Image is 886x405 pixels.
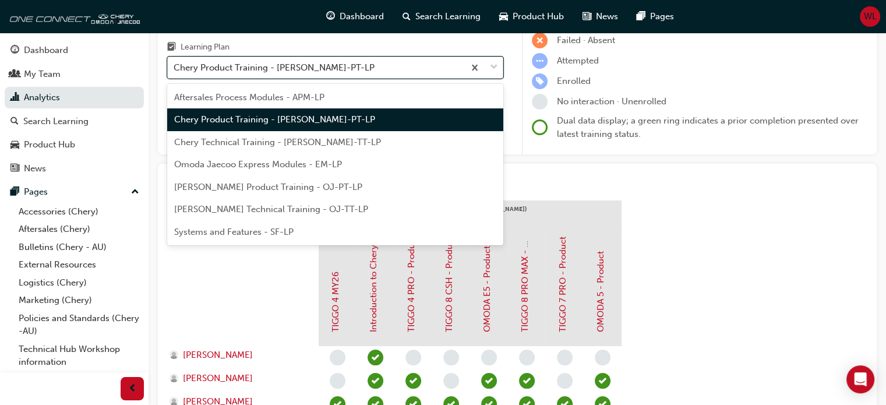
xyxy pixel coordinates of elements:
[170,372,308,385] a: [PERSON_NAME]
[183,372,253,385] span: [PERSON_NAME]
[368,350,383,365] span: learningRecordVerb_COMPLETE-icon
[557,237,568,332] a: TIGGO 7 PRO - Product
[443,373,459,389] span: learningRecordVerb_NONE-icon
[532,73,548,89] span: learningRecordVerb_ENROLL-icon
[557,35,615,45] span: Failed · Absent
[10,69,19,80] span: people-icon
[326,9,335,24] span: guage-icon
[481,373,497,389] span: learningRecordVerb_PASS-icon
[393,5,490,29] a: search-iconSearch Learning
[14,340,144,371] a: Technical Hub Workshop information
[10,164,19,174] span: news-icon
[637,9,645,24] span: pages-icon
[14,274,144,292] a: Logistics (Chery)
[174,114,375,125] span: Chery Product Training - [PERSON_NAME]-PT-LP
[174,92,324,103] span: Aftersales Process Modules - APM-LP
[557,350,573,365] span: learningRecordVerb_NONE-icon
[532,94,548,110] span: learningRecordVerb_NONE-icon
[340,10,384,23] span: Dashboard
[596,10,618,23] span: News
[595,251,606,332] a: OMODA 5 - Product
[170,348,308,362] a: [PERSON_NAME]
[405,350,421,365] span: learningRecordVerb_NONE-icon
[5,40,144,61] a: Dashboard
[557,115,859,139] span: Dual data display; a green ring indicates a prior completion presented over latest training status.
[14,238,144,256] a: Bulletins (Chery - AU)
[557,76,591,86] span: Enrolled
[406,236,416,332] a: TIGGO 4 PRO - Product
[368,373,383,389] span: learningRecordVerb_COMPLETE-icon
[24,138,75,152] div: Product Hub
[5,64,144,85] a: My Team
[10,117,19,127] span: search-icon
[174,137,381,147] span: Chery Technical Training - [PERSON_NAME]-TT-LP
[317,5,393,29] a: guage-iconDashboard
[24,44,68,57] div: Dashboard
[557,96,666,107] span: No interaction · Unenrolled
[520,216,530,332] a: TIGGO 8 PRO MAX - Product
[6,5,140,28] img: oneconnect
[5,134,144,156] a: Product Hub
[10,187,19,198] span: pages-icon
[5,37,144,181] button: DashboardMy TeamAnalyticsSearch LearningProduct HubNews
[5,181,144,203] button: Pages
[403,9,411,24] span: search-icon
[595,350,610,365] span: learningRecordVerb_NONE-icon
[131,185,139,200] span: up-icon
[557,373,573,389] span: learningRecordVerb_NONE-icon
[557,55,599,66] span: Attempted
[532,33,548,48] span: learningRecordVerb_FAIL-icon
[14,291,144,309] a: Marketing (Chery)
[14,309,144,340] a: Policies and Standards (Chery -AU)
[10,45,19,56] span: guage-icon
[128,382,137,396] span: prev-icon
[444,237,454,332] a: TIGGO 8 CSH - Product
[573,5,627,29] a: news-iconNews
[405,373,421,389] span: learningRecordVerb_PASS-icon
[368,245,379,332] a: Introduction to Chery
[490,5,573,29] a: car-iconProduct Hub
[24,162,46,175] div: News
[167,43,176,53] span: learningplan-icon
[481,350,497,365] span: learningRecordVerb_NONE-icon
[519,350,535,365] span: learningRecordVerb_NONE-icon
[5,87,144,108] a: Analytics
[443,350,459,365] span: learningRecordVerb_NONE-icon
[490,60,498,75] span: down-icon
[519,373,535,389] span: learningRecordVerb_PASS-icon
[5,158,144,179] a: News
[860,6,880,27] button: WL
[14,220,144,238] a: Aftersales (Chery)
[10,140,19,150] span: car-icon
[513,10,564,23] span: Product Hub
[14,371,144,389] a: All Pages
[482,246,492,332] a: OMODA E5 - Product
[846,365,874,393] div: Open Intercom Messenger
[627,5,683,29] a: pages-iconPages
[330,350,345,365] span: learningRecordVerb_NONE-icon
[583,9,591,24] span: news-icon
[24,68,61,81] div: My Team
[24,185,48,199] div: Pages
[864,10,877,23] span: WL
[330,272,341,332] a: TIGGO 4 MY26
[415,10,481,23] span: Search Learning
[181,41,230,53] div: Learning Plan
[532,53,548,69] span: learningRecordVerb_ATTEMPT-icon
[174,159,342,170] span: Omoda Jaecoo Express Modules - EM-LP
[14,203,144,221] a: Accessories (Chery)
[10,93,19,103] span: chart-icon
[330,373,345,389] span: learningRecordVerb_NONE-icon
[14,256,144,274] a: External Resources
[174,182,362,192] span: [PERSON_NAME] Product Training - OJ-PT-LP
[499,9,508,24] span: car-icon
[183,348,253,362] span: [PERSON_NAME]
[5,111,144,132] a: Search Learning
[595,373,610,389] span: learningRecordVerb_PASS-icon
[23,115,89,128] div: Search Learning
[174,227,294,237] span: Systems and Features - SF-LP
[650,10,674,23] span: Pages
[174,204,368,214] span: [PERSON_NAME] Technical Training - OJ-TT-LP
